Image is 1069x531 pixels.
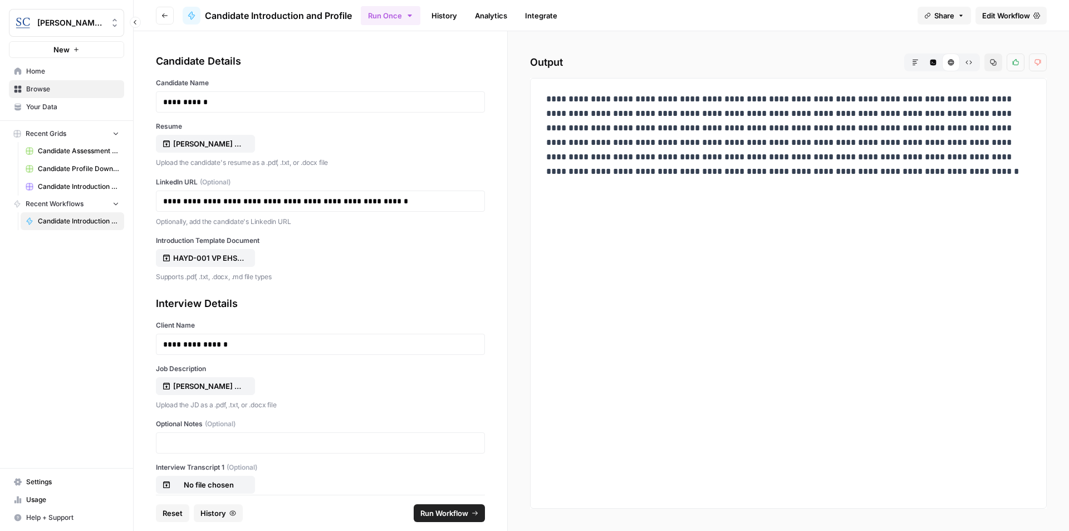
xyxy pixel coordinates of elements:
[173,479,244,490] p: No file chosen
[414,504,485,522] button: Run Workflow
[975,7,1047,25] a: Edit Workflow
[163,508,183,519] span: Reset
[194,504,243,522] button: History
[156,364,485,374] label: Job Description
[200,508,226,519] span: History
[156,216,485,227] p: Optionally, add the candidate's Linkedin URL
[425,7,464,25] a: History
[26,66,119,76] span: Home
[156,419,485,429] label: Optional Notes
[420,508,468,519] span: Run Workflow
[26,513,119,523] span: Help + Support
[26,102,119,112] span: Your Data
[9,491,124,509] a: Usage
[156,236,485,246] label: Introduction Template Document
[9,41,124,58] button: New
[156,249,255,267] button: HAYD-001 VP EHS Candidate Introduction Template.docx
[38,182,119,192] span: Candidate Introduction Download Sheet
[38,146,119,156] span: Candidate Assessment Download Sheet
[468,7,514,25] a: Analytics
[21,178,124,196] a: Candidate Introduction Download Sheet
[156,504,189,522] button: Reset
[21,160,124,178] a: Candidate Profile Download Sheet
[918,7,971,25] button: Share
[9,196,124,212] button: Recent Workflows
[53,44,70,55] span: New
[156,177,485,187] label: LinkedIn URL
[9,9,124,37] button: Workspace: Stanton Chase Nashville
[934,10,954,21] span: Share
[361,6,420,25] button: Run Once
[173,138,244,149] p: [PERSON_NAME] Resume.pdf
[9,125,124,142] button: Recent Grids
[518,7,564,25] a: Integrate
[26,129,66,139] span: Recent Grids
[156,53,485,69] div: Candidate Details
[38,216,119,226] span: Candidate Introduction and Profile
[156,462,485,472] label: Interview Transcript 1
[156,400,485,411] p: Upload the JD as a .pdf, .txt, or .docx file
[9,98,124,116] a: Your Data
[26,477,119,487] span: Settings
[205,419,236,429] span: (Optional)
[183,7,352,25] a: Candidate Introduction and Profile
[21,212,124,230] a: Candidate Introduction and Profile
[9,509,124,527] button: Help + Support
[26,199,84,209] span: Recent Workflows
[156,271,485,282] p: Supports .pdf, .txt, .docx, .md file types
[205,9,352,22] span: Candidate Introduction and Profile
[156,296,485,311] div: Interview Details
[156,78,485,88] label: Candidate Name
[173,381,244,392] p: [PERSON_NAME] EHS Recruitment Profile.pdf
[26,495,119,505] span: Usage
[21,142,124,160] a: Candidate Assessment Download Sheet
[38,164,119,174] span: Candidate Profile Download Sheet
[9,62,124,80] a: Home
[156,320,485,330] label: Client Name
[156,476,255,494] button: No file chosen
[173,252,244,264] p: HAYD-001 VP EHS Candidate Introduction Template.docx
[156,135,255,153] button: [PERSON_NAME] Resume.pdf
[13,13,33,33] img: Stanton Chase Nashville Logo
[26,84,119,94] span: Browse
[156,157,485,168] p: Upload the candidate's resume as a .pdf, .txt, or .docx file
[227,462,257,472] span: (Optional)
[156,377,255,395] button: [PERSON_NAME] EHS Recruitment Profile.pdf
[9,80,124,98] a: Browse
[9,473,124,491] a: Settings
[200,177,231,187] span: (Optional)
[982,10,1030,21] span: Edit Workflow
[530,53,1047,71] h2: Output
[37,17,105,28] span: [PERSON_NAME] [GEOGRAPHIC_DATA]
[156,121,485,131] label: Resume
